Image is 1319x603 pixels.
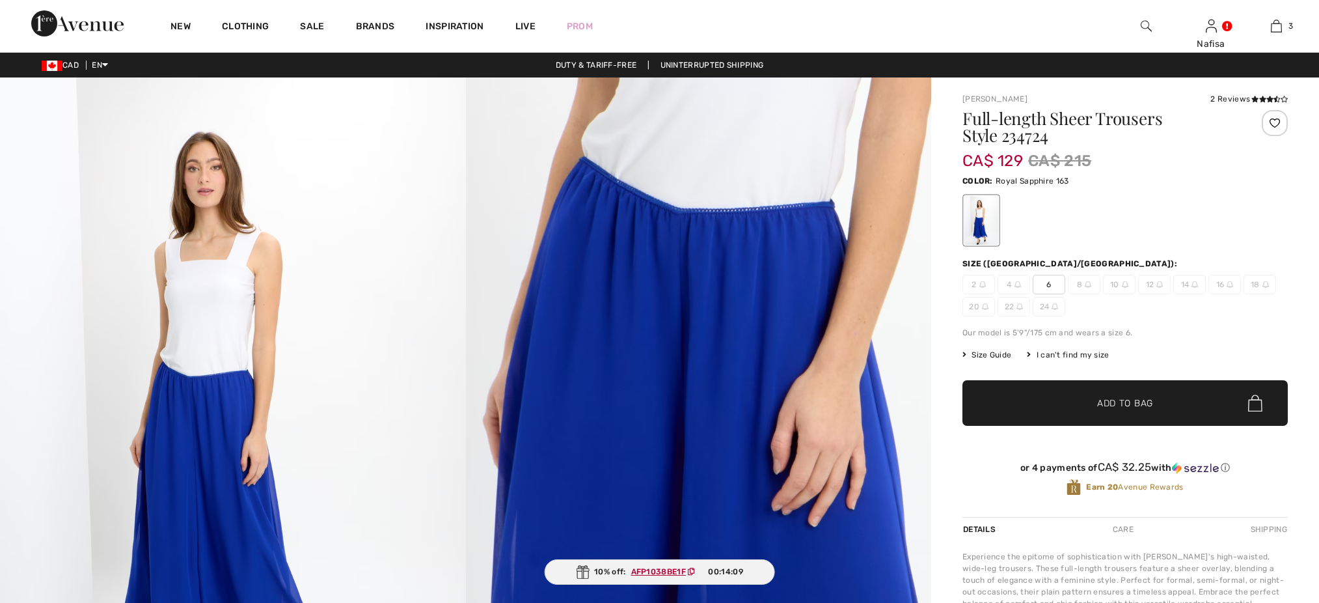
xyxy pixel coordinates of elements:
[1067,479,1081,496] img: Avenue Rewards
[515,20,536,33] a: Live
[1248,395,1262,412] img: Bag.svg
[962,297,995,316] span: 20
[962,327,1288,339] div: Our model is 5'9"/175 cm and wears a size 6.
[962,258,1180,270] div: Size ([GEOGRAPHIC_DATA]/[GEOGRAPHIC_DATA]):
[998,297,1030,316] span: 22
[1271,18,1282,34] img: My Bag
[979,281,986,288] img: ring-m.svg
[1122,281,1128,288] img: ring-m.svg
[1172,462,1219,474] img: Sezzle
[1262,281,1269,288] img: ring-m.svg
[1141,18,1152,34] img: search the website
[222,21,269,35] a: Clothing
[962,380,1288,426] button: Add to Bag
[1103,275,1135,294] span: 10
[300,21,324,35] a: Sale
[1097,397,1153,410] span: Add to Bag
[1206,18,1217,34] img: My Info
[1179,37,1243,51] div: Nafisa
[962,461,1288,474] div: or 4 payments of with
[1102,518,1145,541] div: Care
[1208,275,1241,294] span: 16
[1086,483,1118,492] strong: Earn 20
[982,303,988,310] img: ring-m.svg
[962,349,1011,361] span: Size Guide
[1098,460,1152,473] span: CA$ 32.25
[1206,20,1217,32] a: Sign In
[1191,281,1198,288] img: ring-m.svg
[996,176,1068,186] span: Royal Sapphire 163
[31,10,124,36] img: 1ère Avenue
[964,196,998,245] div: Royal Sapphire 163
[1086,481,1183,493] span: Avenue Rewards
[170,21,191,35] a: New
[1210,93,1288,105] div: 2 Reviews
[708,566,742,578] span: 00:14:09
[1138,275,1171,294] span: 12
[962,518,999,541] div: Details
[1068,275,1100,294] span: 8
[998,275,1030,294] span: 4
[356,21,395,35] a: Brands
[962,110,1234,144] h1: Full-length Sheer Trousers Style 234724
[1014,281,1021,288] img: ring-m.svg
[1085,281,1091,288] img: ring-m.svg
[1052,303,1058,310] img: ring-m.svg
[42,61,84,70] span: CAD
[631,567,686,576] ins: AFP1038BE1F
[1027,349,1109,361] div: I can't find my size
[544,559,775,585] div: 10% off:
[962,176,993,186] span: Color:
[962,461,1288,479] div: or 4 payments ofCA$ 32.25withSezzle Click to learn more about Sezzle
[1227,281,1233,288] img: ring-m.svg
[1288,20,1293,32] span: 3
[1244,275,1276,294] span: 18
[962,139,1023,170] span: CA$ 129
[1033,275,1065,294] span: 6
[1244,18,1308,34] a: 3
[1173,275,1206,294] span: 14
[92,61,108,70] span: EN
[962,275,995,294] span: 2
[1016,303,1023,310] img: ring-m.svg
[1028,149,1091,173] span: CA$ 215
[42,61,62,71] img: Canadian Dollar
[576,565,589,579] img: Gift.svg
[1033,297,1065,316] span: 24
[962,94,1027,104] a: [PERSON_NAME]
[426,21,483,35] span: Inspiration
[1156,281,1163,288] img: ring-m.svg
[567,20,593,33] a: Prom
